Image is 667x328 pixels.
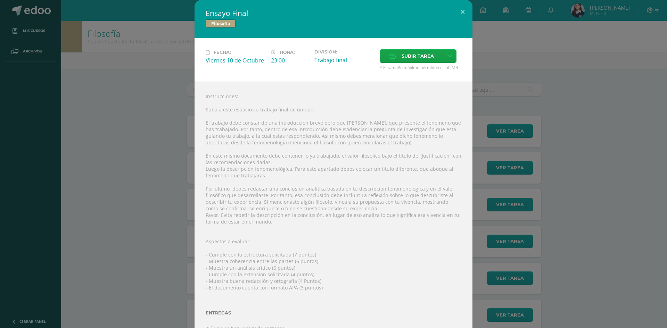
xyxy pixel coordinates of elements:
span: * El tamaño máximo permitido es 50 MB [380,65,461,70]
div: Trabajo final [314,56,374,64]
span: Filosofía [206,19,236,28]
span: Fecha: [214,50,231,55]
span: Hora: [280,50,295,55]
span: Subir tarea [402,50,434,62]
h2: Ensayo Final [206,8,461,18]
label: Entregas [206,310,461,316]
div: 23:00 [271,57,309,64]
div: Viernes 10 de Octubre [206,57,265,64]
label: División: [314,49,374,54]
